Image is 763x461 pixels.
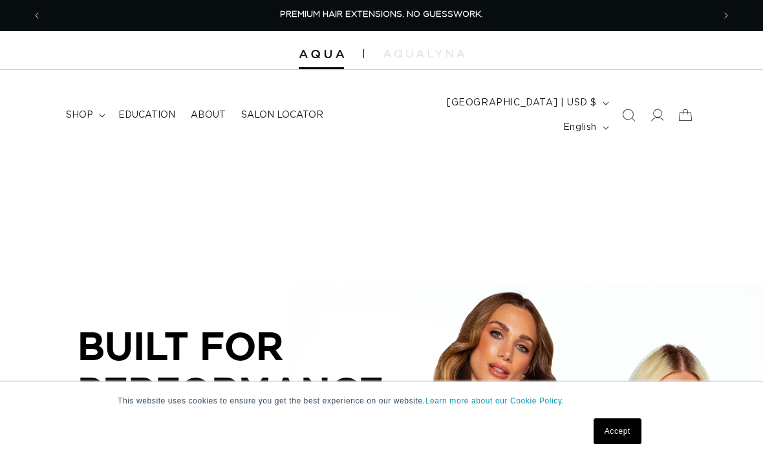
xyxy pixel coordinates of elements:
[111,102,183,129] a: Education
[191,109,226,121] span: About
[183,102,233,129] a: About
[447,96,597,110] span: [GEOGRAPHIC_DATA] | USD $
[23,3,51,28] button: Previous announcement
[118,395,645,407] p: This website uses cookies to ensure you get the best experience on our website.
[614,101,643,129] summary: Search
[66,109,93,121] span: shop
[233,102,331,129] a: Salon Locator
[58,102,111,129] summary: shop
[594,418,641,444] a: Accept
[712,3,740,28] button: Next announcement
[383,50,464,58] img: aqualyna.com
[299,50,344,59] img: Aqua Hair Extensions
[563,121,597,134] span: English
[555,115,614,140] button: English
[241,109,323,121] span: Salon Locator
[280,10,483,19] span: PREMIUM HAIR EXTENSIONS. NO GUESSWORK.
[439,91,614,115] button: [GEOGRAPHIC_DATA] | USD $
[118,109,175,121] span: Education
[425,396,564,405] a: Learn more about our Cookie Policy.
